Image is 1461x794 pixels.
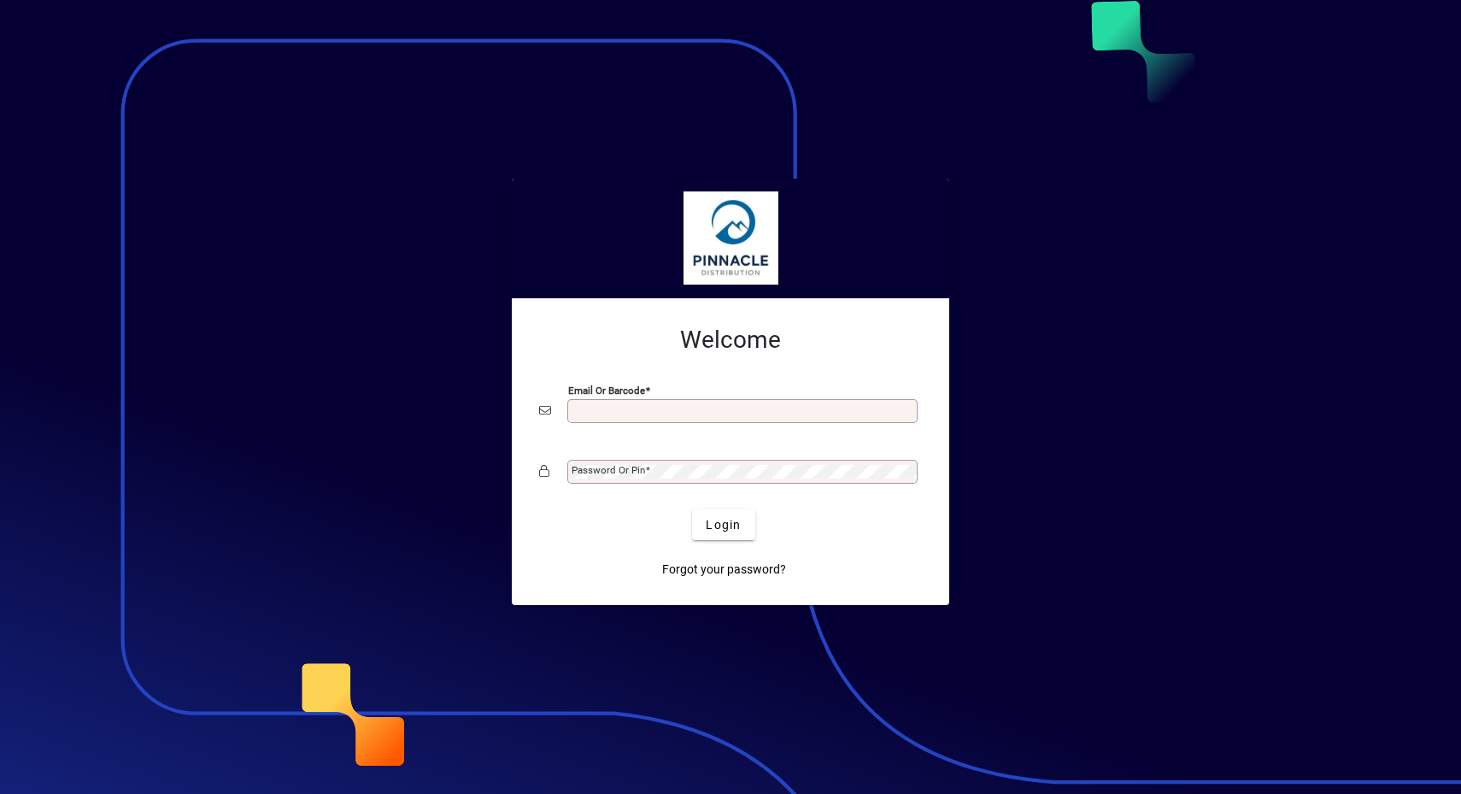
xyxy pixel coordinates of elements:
[568,385,645,397] mat-label: Email or Barcode
[692,509,754,540] button: Login
[539,326,922,355] h2: Welcome
[706,516,741,534] span: Login
[655,554,793,585] a: Forgot your password?
[662,561,786,579] span: Forgot your password?
[572,464,645,476] mat-label: Password or Pin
